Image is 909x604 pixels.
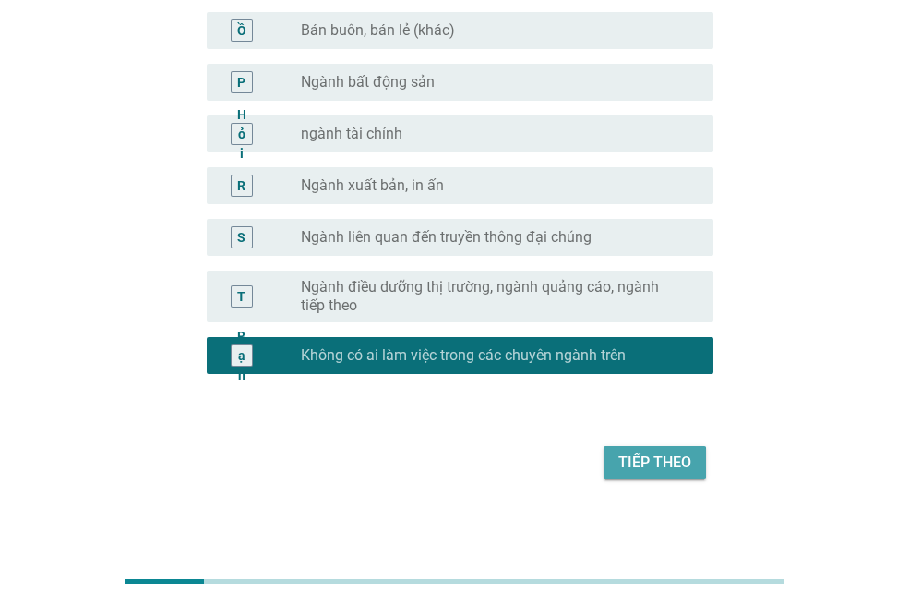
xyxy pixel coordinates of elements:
[301,176,444,194] font: Ngành xuất bản, in ấn
[301,125,402,142] font: ngành tài chính
[301,73,435,91] font: Ngành bất động sản
[237,229,245,244] font: S
[237,106,246,160] font: Hỏi
[237,74,245,89] font: P
[237,288,245,303] font: T
[301,278,659,314] font: Ngành điều dưỡng thị trường, ngành quảng cáo, ngành tiếp theo
[301,346,626,364] font: Không có ai làm việc trong các chuyên ngành trên
[237,328,245,381] font: Bạn
[604,446,706,479] button: Tiếp theo
[301,21,455,39] font: Bán buôn, bán lẻ (khác)
[618,453,691,471] font: Tiếp theo
[237,22,246,37] font: Ồ
[301,228,592,246] font: Ngành liên quan đến truyền thông đại chúng
[237,177,245,192] font: R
